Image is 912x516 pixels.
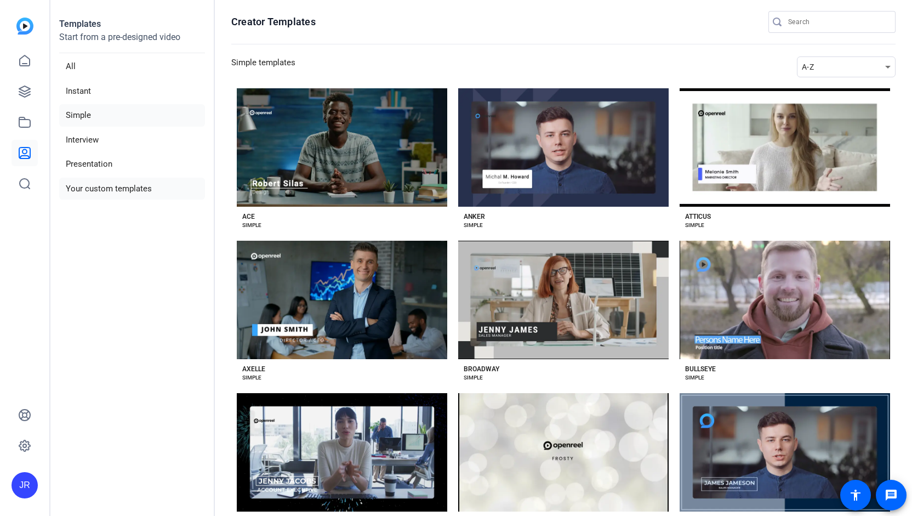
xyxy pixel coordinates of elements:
li: Simple [59,104,205,127]
div: SIMPLE [464,221,483,230]
div: SIMPLE [242,373,261,382]
strong: Templates [59,19,101,29]
h1: Creator Templates [231,15,316,29]
div: SIMPLE [242,221,261,230]
div: SIMPLE [464,373,483,382]
button: Template image [680,241,890,359]
div: BROADWAY [464,365,499,373]
button: Template image [680,393,890,512]
button: Template image [237,393,447,512]
li: Presentation [59,153,205,175]
li: All [59,55,205,78]
li: Instant [59,80,205,103]
div: AXELLE [242,365,265,373]
div: BULLSEYE [685,365,716,373]
li: Interview [59,129,205,151]
div: SIMPLE [685,373,704,382]
div: ANKER [464,212,485,221]
button: Template image [458,88,669,207]
input: Search [788,15,887,29]
button: Template image [458,393,669,512]
p: Start from a pre-designed video [59,31,205,53]
mat-icon: message [885,489,898,502]
li: Your custom templates [59,178,205,200]
button: Template image [680,88,890,207]
mat-icon: accessibility [849,489,862,502]
h3: Simple templates [231,56,295,77]
button: Template image [237,88,447,207]
img: blue-gradient.svg [16,18,33,35]
div: ATTICUS [685,212,711,221]
div: ACE [242,212,255,221]
button: Template image [458,241,669,359]
div: JR [12,472,38,498]
span: A-Z [802,63,814,71]
button: Template image [237,241,447,359]
div: SIMPLE [685,221,704,230]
